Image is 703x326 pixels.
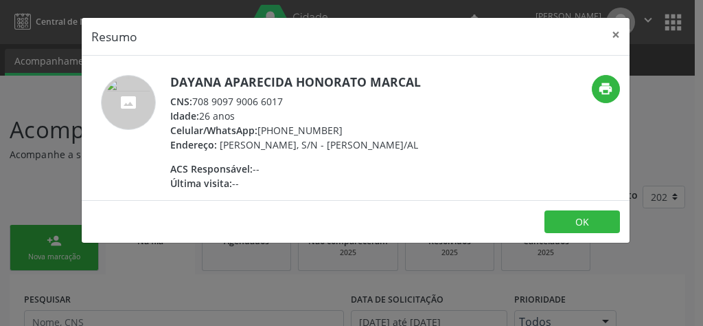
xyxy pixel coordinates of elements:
[170,162,421,176] div: --
[592,75,620,103] button: print
[220,138,418,151] span: [PERSON_NAME], S/N - [PERSON_NAME]/AL
[170,162,253,175] span: ACS Responsável:
[170,138,217,151] span: Endereço:
[598,81,613,96] i: print
[170,95,192,108] span: CNS:
[91,28,137,45] h5: Resumo
[170,123,421,138] div: [PHONE_NUMBER]
[170,176,421,191] div: --
[544,210,620,234] button: OK
[170,124,257,137] span: Celular/WhatsApp:
[101,75,156,130] img: accompaniment
[170,109,421,123] div: 26 anos
[170,177,232,190] span: Última visita:
[170,94,421,109] div: 708 9097 9006 6017
[170,109,199,122] span: Idade:
[170,75,421,89] h5: Dayana Aparecida Honorato Marcal
[602,18,630,52] button: Close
